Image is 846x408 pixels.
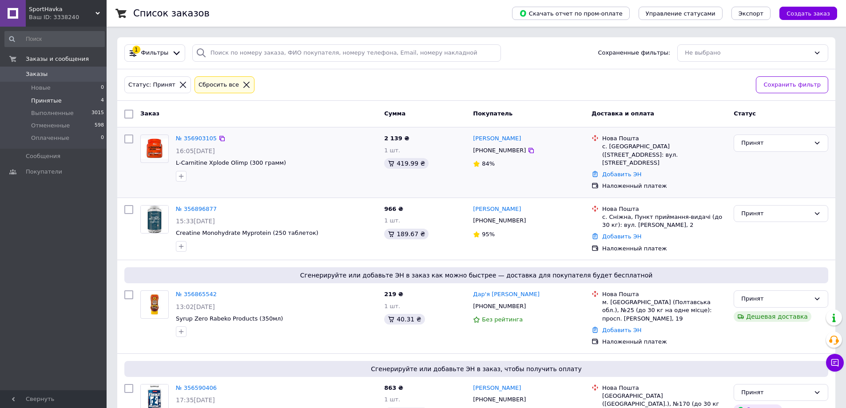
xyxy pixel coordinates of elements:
span: Управление статусами [646,10,715,17]
div: Принят [741,388,810,397]
button: Создать заказ [779,7,837,20]
button: Управление статусами [639,7,723,20]
a: Добавить ЭН [602,327,641,333]
span: 2 139 ₴ [384,135,409,142]
div: Наложенный платеж [602,182,727,190]
span: Покупатель [473,110,512,117]
div: 419.99 ₴ [384,158,429,169]
span: 0 [101,134,104,142]
span: 95% [482,231,495,238]
span: 3015 [91,109,104,117]
span: Доставка и оплата [592,110,654,117]
span: Отмененные [31,122,70,130]
span: 84% [482,160,495,167]
div: Сбросить все [197,80,241,90]
a: [PERSON_NAME] [473,135,521,143]
span: Сообщения [26,152,60,160]
span: 0 [101,84,104,92]
input: Поиск по номеру заказа, ФИО покупателя, номеру телефона, Email, номеру накладной [192,44,501,62]
img: Фото товару [141,139,168,159]
div: Нова Пошта [602,135,727,143]
span: Оплаченные [31,134,69,142]
span: 219 ₴ [384,291,403,297]
div: Ваш ID: 3338240 [29,13,107,21]
span: 1 шт. [384,217,400,224]
div: [PHONE_NUMBER] [471,301,528,312]
a: Фото товару [140,205,169,234]
span: Экспорт [739,10,763,17]
div: Статус: Принят [127,80,177,90]
a: № 356903105 [176,135,217,142]
a: Создать заказ [771,10,837,16]
div: [PHONE_NUMBER] [471,394,528,405]
a: Syrup Zero Rabeko Products (350мл) [176,315,283,322]
span: Сумма [384,110,405,117]
div: 189.67 ₴ [384,229,429,239]
input: Поиск [4,31,105,47]
span: Статус [734,110,756,117]
div: Наложенный платеж [602,245,727,253]
button: Экспорт [731,7,771,20]
button: Чат с покупателем [826,354,844,372]
div: Дешевая доставка [734,311,811,322]
div: с. Сніжна, Пункт приймання-видачі (до 30 кг): вул. [PERSON_NAME], 2 [602,213,727,229]
a: Дар'я [PERSON_NAME] [473,290,540,299]
span: Создать заказ [786,10,830,17]
span: Фильтры [141,49,169,57]
a: L-Carnitine Xplode Olimp (300 грамм) [176,159,286,166]
a: № 356865542 [176,291,217,297]
a: № 356590406 [176,384,217,391]
span: Без рейтинга [482,316,523,323]
div: Принят [741,209,810,218]
span: Скачать отчет по пром-оплате [519,9,623,17]
a: Creatine Monohydrate Myprotein (250 таблеток) [176,230,318,236]
div: Принят [741,139,810,148]
img: Фото товару [141,206,168,233]
span: 598 [95,122,104,130]
div: м. [GEOGRAPHIC_DATA] (Полтавська обл.), №25 (до 30 кг на одне місце): просп. [PERSON_NAME], 19 [602,298,727,323]
span: 4 [101,97,104,105]
span: 863 ₴ [384,384,403,391]
div: Наложенный платеж [602,338,727,346]
a: [PERSON_NAME] [473,384,521,392]
span: Сохранить фильтр [763,80,821,90]
div: Принят [741,294,810,304]
span: 1 шт. [384,396,400,403]
div: Нова Пошта [602,290,727,298]
span: Принятые [31,97,62,105]
img: Фото товару [141,294,168,315]
span: Заказы и сообщения [26,55,89,63]
div: [PHONE_NUMBER] [471,215,528,226]
a: Добавить ЭН [602,233,641,240]
span: 966 ₴ [384,206,403,212]
span: Покупатели [26,168,62,176]
span: Сохраненные фильтры: [598,49,670,57]
div: [PHONE_NUMBER] [471,145,528,156]
a: Добавить ЭН [602,171,641,178]
span: 15:33[DATE] [176,218,215,225]
div: Нова Пошта [602,384,727,392]
span: Сгенерируйте или добавьте ЭН в заказ как можно быстрее — доставка для покупателя будет бесплатной [128,271,825,280]
span: 16:05[DATE] [176,147,215,154]
span: Новые [31,84,51,92]
div: Нова Пошта [602,205,727,213]
div: Не выбрано [685,48,810,58]
button: Сохранить фильтр [756,76,828,94]
a: Фото товару [140,290,169,319]
h1: Список заказов [133,8,210,19]
span: 1 шт. [384,147,400,154]
a: [PERSON_NAME] [473,205,521,214]
span: Заказ [140,110,159,117]
div: 1 [132,46,140,54]
div: с. [GEOGRAPHIC_DATA] ([STREET_ADDRESS]: вул. [STREET_ADDRESS] [602,143,727,167]
span: Сгенерируйте или добавьте ЭН в заказ, чтобы получить оплату [128,364,825,373]
a: № 356896877 [176,206,217,212]
button: Скачать отчет по пром-оплате [512,7,630,20]
span: Заказы [26,70,48,78]
a: Фото товару [140,135,169,163]
div: 40.31 ₴ [384,314,425,325]
span: SportHavka [29,5,95,13]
